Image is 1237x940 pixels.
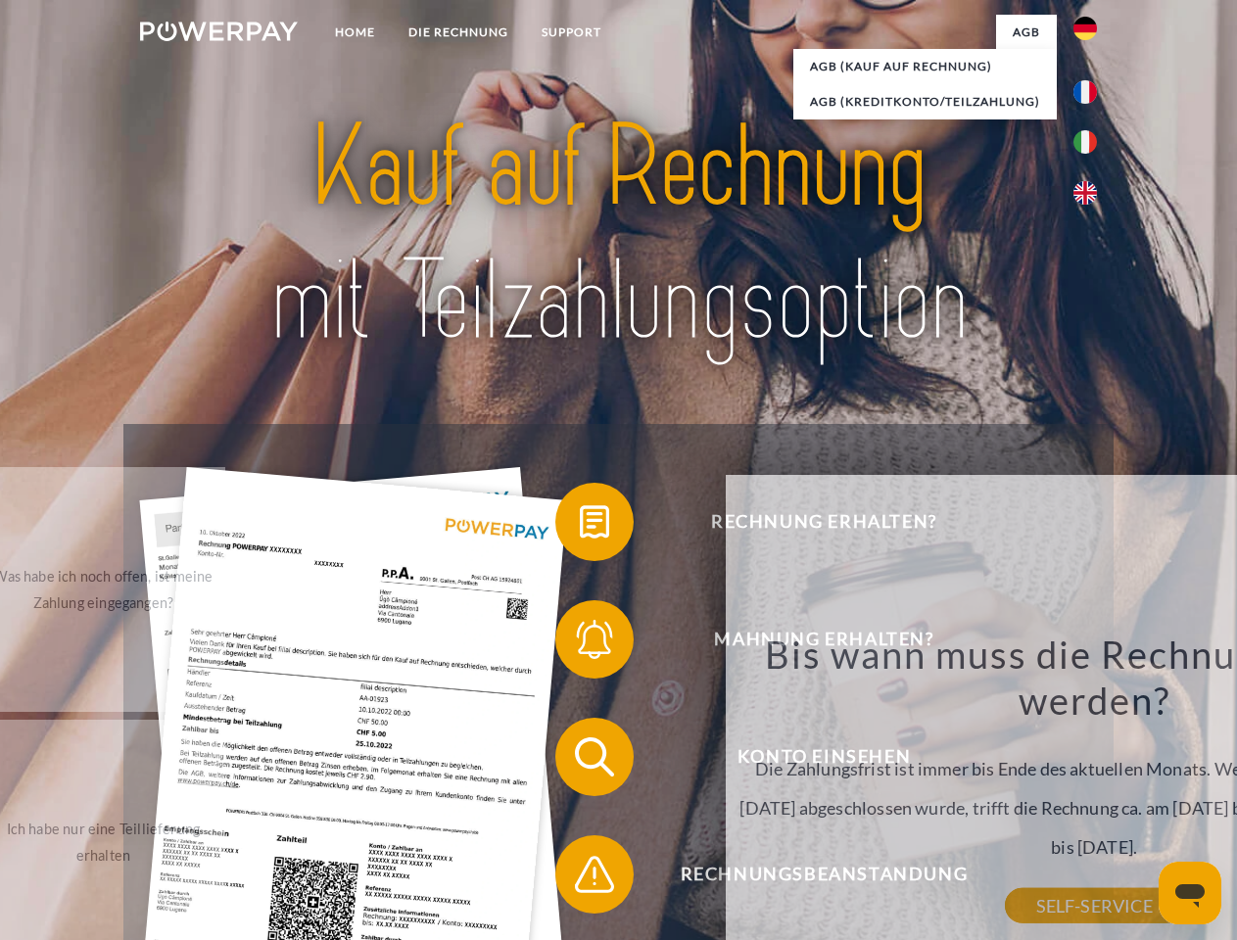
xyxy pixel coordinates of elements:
[1073,17,1097,40] img: de
[187,94,1050,375] img: title-powerpay_de.svg
[1005,888,1184,923] a: SELF-SERVICE
[1073,80,1097,104] img: fr
[318,15,392,50] a: Home
[1159,862,1221,924] iframe: Schaltfläche zum Öffnen des Messaging-Fensters
[1073,130,1097,154] img: it
[793,84,1057,119] a: AGB (Kreditkonto/Teilzahlung)
[140,22,298,41] img: logo-powerpay-white.svg
[555,835,1065,914] button: Rechnungsbeanstandung
[996,15,1057,50] a: agb
[525,15,618,50] a: SUPPORT
[793,49,1057,84] a: AGB (Kauf auf Rechnung)
[392,15,525,50] a: DIE RECHNUNG
[1073,181,1097,205] img: en
[555,718,1065,796] button: Konto einsehen
[570,850,619,899] img: qb_warning.svg
[570,732,619,781] img: qb_search.svg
